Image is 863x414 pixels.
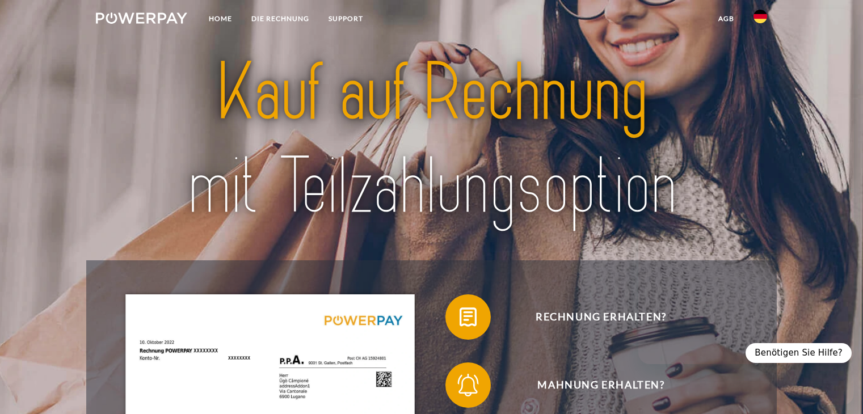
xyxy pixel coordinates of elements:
a: agb [709,9,744,29]
img: qb_bell.svg [454,371,482,399]
span: Mahnung erhalten? [462,362,740,408]
span: Rechnung erhalten? [462,294,740,340]
a: SUPPORT [319,9,373,29]
button: Rechnung erhalten? [445,294,740,340]
img: title-powerpay_de.svg [129,41,734,238]
img: qb_bill.svg [454,303,482,331]
img: logo-powerpay-white.svg [96,12,187,24]
iframe: Schaltfläche zum Öffnen des Messaging-Fensters [818,369,854,405]
a: DIE RECHNUNG [242,9,319,29]
a: Home [199,9,242,29]
iframe: Messaging-Fenster [638,9,854,364]
button: Mahnung erhalten? [445,362,740,408]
